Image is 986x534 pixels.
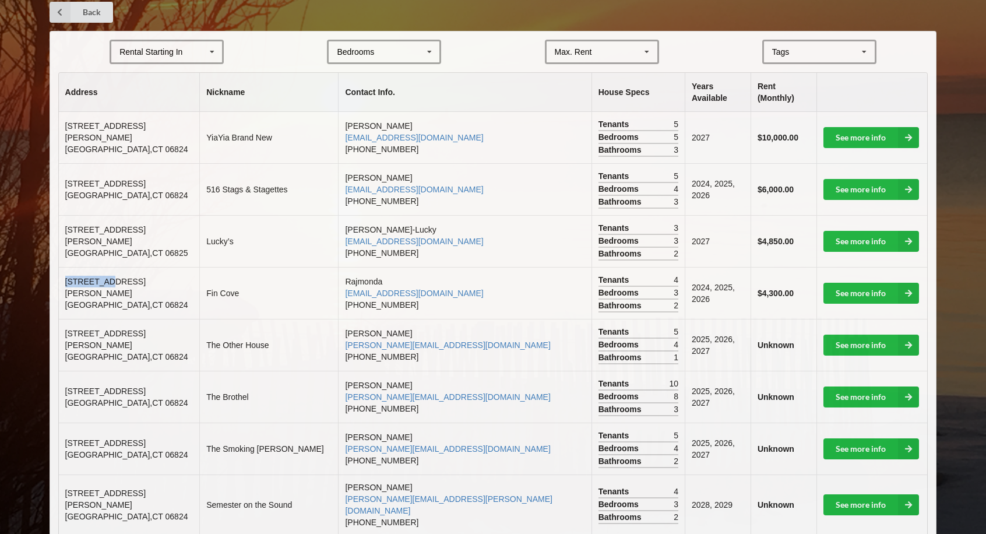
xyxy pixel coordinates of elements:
[823,179,919,200] a: See more info
[65,121,146,142] span: [STREET_ADDRESS][PERSON_NAME]
[751,73,816,112] th: Rent (Monthly)
[674,248,678,259] span: 2
[199,267,338,319] td: Fin Cove
[345,237,483,246] a: [EMAIL_ADDRESS][DOMAIN_NAME]
[674,183,678,195] span: 4
[338,319,591,371] td: [PERSON_NAME] [PHONE_NUMBER]
[758,500,794,510] b: Unknown
[685,215,751,267] td: 2027
[65,145,188,154] span: [GEOGRAPHIC_DATA] , CT 06824
[598,235,642,247] span: Bedrooms
[345,185,483,194] a: [EMAIL_ADDRESS][DOMAIN_NAME]
[598,352,645,363] span: Bathrooms
[65,225,146,246] span: [STREET_ADDRESS][PERSON_NAME]
[345,494,552,515] a: [PERSON_NAME][EMAIL_ADDRESS][PERSON_NAME][DOMAIN_NAME]
[674,352,678,363] span: 1
[65,387,146,396] span: [STREET_ADDRESS]
[345,340,550,350] a: [PERSON_NAME][EMAIL_ADDRESS][DOMAIN_NAME]
[59,73,200,112] th: Address
[598,248,645,259] span: Bathrooms
[345,392,550,402] a: [PERSON_NAME][EMAIL_ADDRESS][DOMAIN_NAME]
[65,329,146,350] span: [STREET_ADDRESS][PERSON_NAME]
[598,222,632,234] span: Tenants
[823,494,919,515] a: See more info
[65,277,146,298] span: [STREET_ADDRESS][PERSON_NAME]
[598,339,642,350] span: Bedrooms
[65,248,188,258] span: [GEOGRAPHIC_DATA] , CT 06825
[65,438,146,448] span: [STREET_ADDRESS]
[674,274,678,286] span: 4
[598,486,632,497] span: Tenants
[758,133,798,142] b: $10,000.00
[598,391,642,402] span: Bedrooms
[598,131,642,143] span: Bedrooms
[598,183,642,195] span: Bedrooms
[199,319,338,371] td: The Other House
[674,486,678,497] span: 4
[758,289,794,298] b: $4,300.00
[674,196,678,208] span: 3
[674,455,678,467] span: 2
[598,144,645,156] span: Bathrooms
[598,442,642,454] span: Bedrooms
[199,163,338,215] td: 516 Stags & Stagettes
[345,289,483,298] a: [EMAIL_ADDRESS][DOMAIN_NAME]
[598,118,632,130] span: Tenants
[674,287,678,298] span: 3
[65,300,188,310] span: [GEOGRAPHIC_DATA] , CT 06824
[50,2,113,23] a: Back
[674,235,678,247] span: 3
[685,423,751,475] td: 2025, 2026, 2027
[685,112,751,163] td: 2027
[338,163,591,215] td: [PERSON_NAME] [PHONE_NUMBER]
[685,163,751,215] td: 2024, 2025, 2026
[758,444,794,454] b: Unknown
[674,222,678,234] span: 3
[674,144,678,156] span: 3
[598,403,645,415] span: Bathrooms
[345,133,483,142] a: [EMAIL_ADDRESS][DOMAIN_NAME]
[598,196,645,208] span: Bathrooms
[669,378,678,389] span: 10
[598,511,645,523] span: Bathrooms
[674,131,678,143] span: 5
[769,45,807,59] div: Tags
[758,392,794,402] b: Unknown
[598,430,632,441] span: Tenants
[338,112,591,163] td: [PERSON_NAME] [PHONE_NUMBER]
[823,335,919,356] a: See more info
[65,179,146,188] span: [STREET_ADDRESS]
[674,442,678,454] span: 4
[674,300,678,311] span: 2
[598,378,632,389] span: Tenants
[674,498,678,510] span: 3
[65,191,188,200] span: [GEOGRAPHIC_DATA] , CT 06824
[598,498,642,510] span: Bedrooms
[338,423,591,475] td: [PERSON_NAME] [PHONE_NUMBER]
[685,73,751,112] th: Years Available
[591,73,685,112] th: House Specs
[598,455,645,467] span: Bathrooms
[685,371,751,423] td: 2025, 2026, 2027
[338,267,591,319] td: Rajmonda [PHONE_NUMBER]
[758,185,794,194] b: $6,000.00
[598,300,645,311] span: Bathrooms
[65,489,146,510] span: [STREET_ADDRESS][PERSON_NAME]
[65,450,188,459] span: [GEOGRAPHIC_DATA] , CT 06824
[758,237,794,246] b: $4,850.00
[338,371,591,423] td: [PERSON_NAME] [PHONE_NUMBER]
[338,73,591,112] th: Contact Info.
[685,319,751,371] td: 2025, 2026, 2027
[65,398,188,407] span: [GEOGRAPHIC_DATA] , CT 06824
[598,170,632,182] span: Tenants
[119,48,182,56] div: Rental Starting In
[823,283,919,304] a: See more info
[555,48,592,56] div: Max. Rent
[199,215,338,267] td: Lucky’s
[674,511,678,523] span: 2
[199,73,338,112] th: Nickname
[674,326,678,338] span: 5
[199,423,338,475] td: The Smoking [PERSON_NAME]
[823,127,919,148] a: See more info
[345,444,550,454] a: [PERSON_NAME][EMAIL_ADDRESS][DOMAIN_NAME]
